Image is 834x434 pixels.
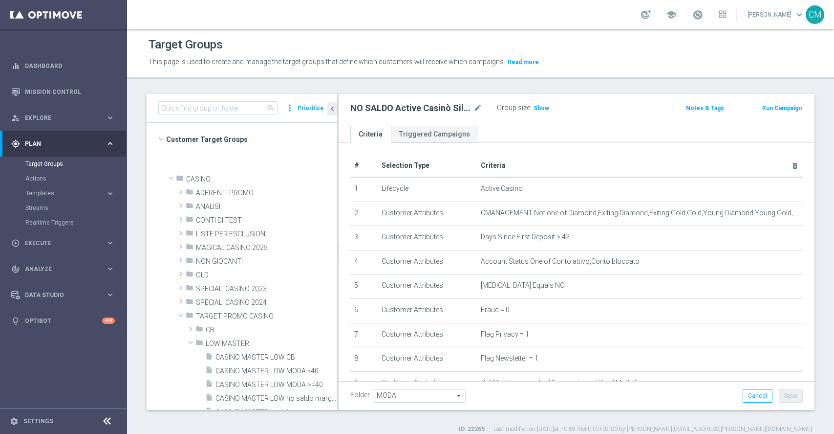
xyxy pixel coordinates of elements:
td: Lifecycle [378,177,477,202]
button: Cancel [743,389,772,403]
i: more_vert [285,101,295,115]
i: equalizer [11,62,20,70]
a: [PERSON_NAME]keyboard_arrow_down [747,7,806,22]
button: Save [779,389,803,403]
i: insert_drive_file [205,366,213,377]
i: person_search [11,114,20,122]
div: Templates keyboard_arrow_right [25,189,115,197]
button: Data Studio keyboard_arrow_right [11,291,115,299]
a: Streams [25,204,102,212]
span: CASINO MASTER LOW no saldo marg neg [215,394,337,403]
i: folder [186,243,193,254]
i: gps_fixed [11,139,20,148]
span: TARGET PROMO CASINO [196,312,337,320]
th: Selection Type [378,155,477,177]
span: Data Studio [25,292,106,298]
div: Streams [25,201,126,215]
i: keyboard_arrow_right [106,238,115,248]
span: Templates [26,190,96,196]
i: insert_drive_file [205,393,213,405]
span: CONTI DI TEST [196,216,337,225]
label: ID: 22265 [459,425,485,434]
button: Notes & Tags [685,103,725,114]
span: OLD. [196,271,337,279]
span: Criteria [481,161,506,169]
span: CASINO MASTER LOW MODA &gt;=40 [215,381,337,389]
button: Run Campaign [761,103,803,114]
span: Plan [25,141,106,147]
span: Show [534,105,549,112]
td: 8 [350,347,378,372]
i: folder [186,311,193,322]
span: CMANAGEMENT Not one of Diamond,Exiting Diamond,Exiting Gold,Gold,Young Diamond,Young Gold,Exiting... [481,209,799,217]
span: Days Since First Deposit > 42 [481,233,570,241]
span: CB [206,326,337,334]
i: play_circle_outline [11,239,20,248]
span: LOW MASTER [206,340,337,348]
div: lightbulb Optibot +10 [11,317,115,325]
span: ANALISI [196,203,337,211]
button: equalizer Dashboard [11,62,115,70]
td: 9 [350,371,378,396]
span: [MEDICAL_DATA] Equals NO [481,281,565,290]
i: keyboard_arrow_right [106,290,115,299]
span: MAGICAL CASINO 2025 [196,244,337,252]
i: lightbulb [11,317,20,325]
span: Customer Target Groups [166,133,337,146]
td: Customer Attributes [378,226,477,251]
td: Customer Attributes [378,250,477,274]
i: insert_drive_file [205,352,213,364]
th: # [350,155,378,177]
span: Flag Newsletter = 1 [481,354,538,363]
i: delete_forever [791,162,799,170]
span: SPECIALI CASINO 2024 [196,298,337,307]
input: Quick find group or folder [158,101,278,115]
h1: Target Groups [149,38,223,52]
a: Realtime Triggers [25,219,102,227]
a: Dashboard [25,53,115,79]
i: folder [186,202,193,213]
h2: NO SALDO Active Casinò Silver Moda 30-59,99 [350,102,471,114]
td: Customer Attributes [378,274,477,299]
div: CM [806,5,824,24]
a: Settings [23,418,53,424]
i: folder [186,270,193,281]
td: Customer Attributes [378,298,477,323]
i: keyboard_arrow_right [106,264,115,274]
div: Mission Control [11,79,115,105]
i: settings [10,417,19,426]
div: Dashboard [11,53,115,79]
div: Explore [11,114,106,122]
div: Analyze [11,265,106,274]
td: Customer Attributes [378,371,477,396]
div: Data Studio [11,291,106,299]
i: folder [195,325,203,336]
i: folder [176,174,184,185]
button: Mission Control [11,88,115,96]
button: play_circle_outline Execute keyboard_arrow_right [11,239,115,247]
td: Customer Attributes [378,347,477,372]
span: SPECIALI CASINO 2023 [196,285,337,293]
i: folder [186,229,193,240]
button: gps_fixed Plan keyboard_arrow_right [11,140,115,148]
a: Mission Control [25,79,115,105]
i: chevron_left [328,104,337,114]
span: CASINO MASTER LOW MODA &lt;40 [215,367,337,375]
div: Templates [25,186,126,201]
td: 5 [350,274,378,299]
span: Account Status One of Conto attivo,Conto bloccato [481,257,640,266]
span: This page is used to create and manage the target groups that define which customers will receive... [149,58,505,66]
div: Templates [26,190,106,196]
div: Execute [11,239,106,248]
span: keyboard_arrow_down [794,9,805,20]
td: Customer Attributes [378,323,477,347]
span: LISTE PER ESCLUSIONI [196,230,337,238]
button: chevron_left [327,102,337,115]
span: search [267,104,275,112]
td: 3 [350,226,378,251]
button: track_changes Analyze keyboard_arrow_right [11,265,115,273]
span: CASINO MASTER LOW CB [215,353,337,362]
